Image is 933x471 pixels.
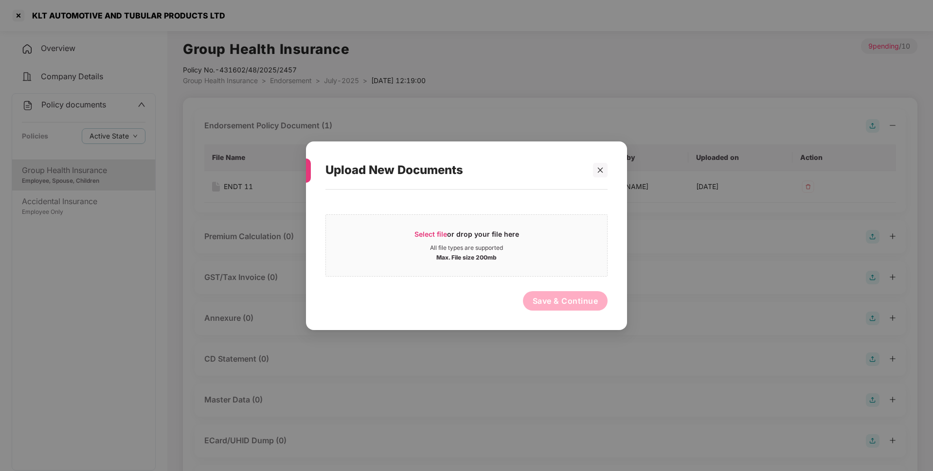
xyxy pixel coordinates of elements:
[326,222,607,268] span: Select fileor drop your file hereAll file types are supportedMax. File size 200mb
[597,166,604,173] span: close
[414,229,519,244] div: or drop your file here
[523,291,608,310] button: Save & Continue
[430,244,503,251] div: All file types are supported
[414,229,447,238] span: Select file
[325,151,584,189] div: Upload New Documents
[436,251,497,261] div: Max. File size 200mb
